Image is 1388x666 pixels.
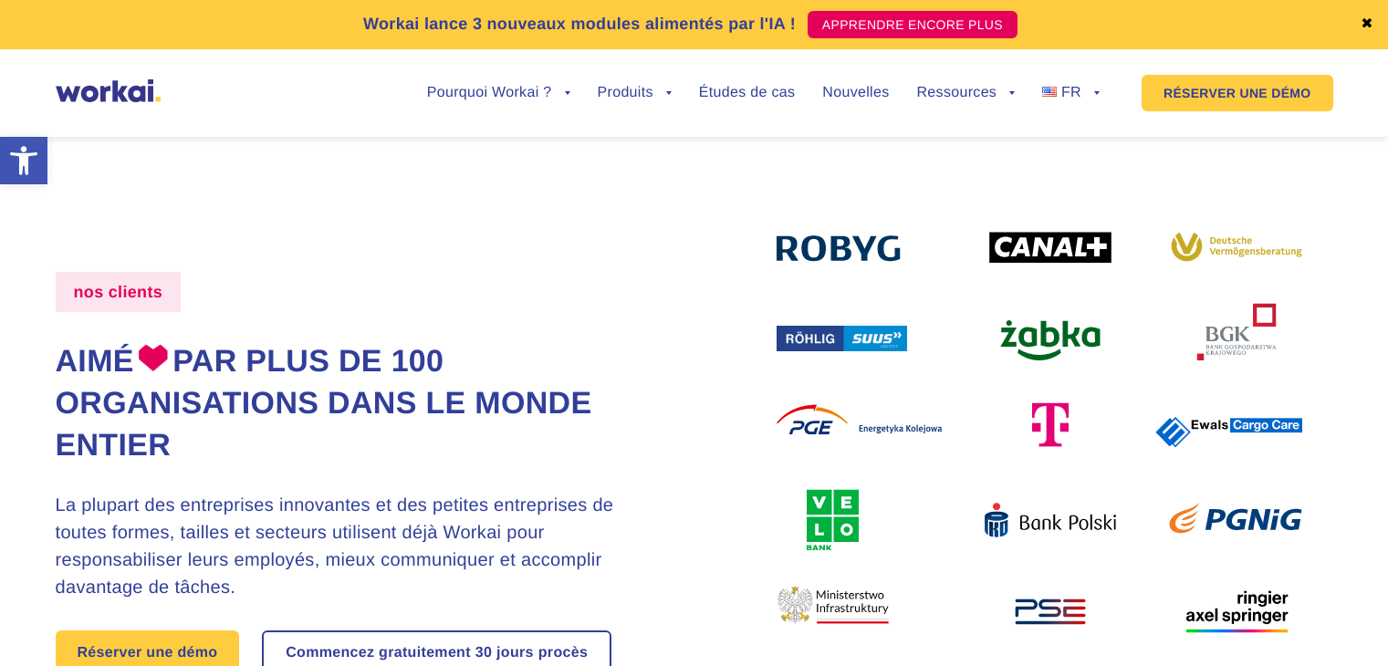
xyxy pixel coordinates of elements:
font: Études de cas [699,85,796,100]
a: RÉSERVER UNE DÉMO [1142,75,1333,111]
a: Nouvelles [822,86,889,100]
font: Pourquoi Workai ? [427,85,552,100]
font: par plus de 100 organisations dans le monde entier [56,344,592,463]
font: Aimé [56,344,134,379]
a: Études de cas [699,86,796,100]
font: procès [538,645,588,661]
font: Nouvelles [822,85,889,100]
font: Commencez gratuitement [286,645,471,661]
font: Ressources [917,85,997,100]
a: ✖ [1361,17,1373,32]
font: Réserver une démo [78,645,218,661]
font: La plupart des entreprises innovantes et des petites entreprises de toutes formes, tailles et sec... [56,495,614,598]
font: Produits [598,85,653,100]
font: APPRENDRE ENCORE PLUS [822,17,1003,32]
font: ✖ [1361,16,1373,32]
font: RÉSERVER UNE DÉMO [1164,86,1311,100]
font: nos clients [74,283,163,301]
img: heart.png [139,344,169,371]
a: APPRENDRE ENCORE PLUS [808,11,1018,38]
font: 30 jours [475,645,534,661]
a: Produits [598,86,672,100]
font: FR [1061,85,1081,100]
font: Workai lance 3 nouveaux modules alimentés par l'IA ! [363,15,796,33]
